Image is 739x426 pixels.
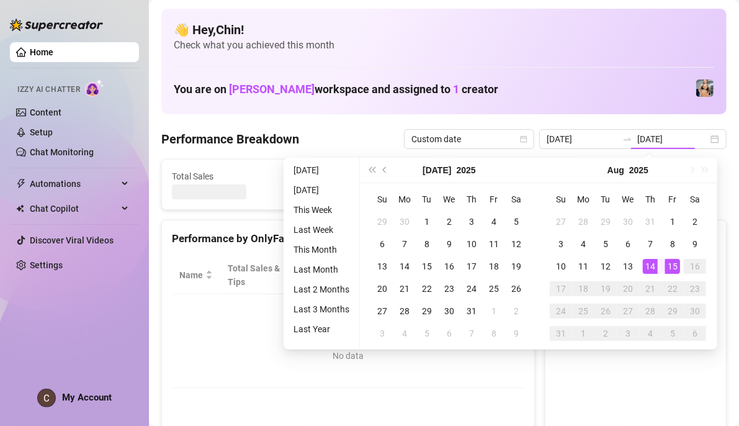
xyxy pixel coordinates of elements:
[174,83,498,96] h1: You are on workspace and assigned to creator
[10,19,103,31] img: logo-BBDzfeDw.svg
[174,39,714,52] span: Check what you achieved this month
[172,256,220,294] th: Name
[316,170,429,183] span: Active Chats
[161,130,299,148] h4: Performance Breakdown
[547,132,617,146] input: Start date
[442,256,524,294] th: Chat Conversion
[16,204,24,213] img: Chat Copilot
[622,134,632,144] span: to
[520,135,527,143] span: calendar
[305,261,361,289] div: Est. Hours Worked
[622,134,632,144] span: swap-right
[220,256,298,294] th: Total Sales & Tips
[30,174,118,194] span: Automations
[378,256,442,294] th: Sales / Hour
[696,79,714,97] img: Veronica
[229,83,315,96] span: [PERSON_NAME]
[555,230,716,247] div: Sales by OnlyFans Creator
[38,389,55,407] img: ACg8ocJjJWLWaEnVMMkm3cPH3rgcfPvMqjtuZHT9G8ygc5TjaXGRUw=s96-c
[30,127,53,137] a: Setup
[62,392,112,403] span: My Account
[228,261,280,289] span: Total Sales & Tips
[179,268,203,282] span: Name
[460,170,573,183] span: Messages Sent
[30,235,114,245] a: Discover Viral Videos
[17,84,80,96] span: Izzy AI Chatter
[637,132,708,146] input: End date
[172,170,285,183] span: Total Sales
[30,260,63,270] a: Settings
[184,349,512,363] div: No data
[386,261,424,289] span: Sales / Hour
[30,199,118,219] span: Chat Copilot
[30,107,61,117] a: Content
[16,179,26,189] span: thunderbolt
[453,83,459,96] span: 1
[449,261,507,289] span: Chat Conversion
[30,147,94,157] a: Chat Monitoring
[174,21,714,39] h4: 👋 Hey, Chin !
[30,47,53,57] a: Home
[172,230,524,247] div: Performance by OnlyFans Creator
[85,79,104,97] img: AI Chatter
[411,130,527,148] span: Custom date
